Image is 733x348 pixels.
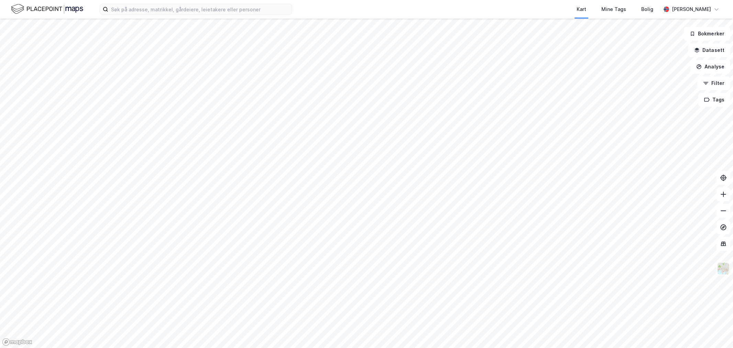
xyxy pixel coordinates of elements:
[601,5,626,13] div: Mine Tags
[699,315,733,348] iframe: Chat Widget
[108,4,292,14] input: Søk på adresse, matrikkel, gårdeiere, leietakere eller personer
[11,3,83,15] img: logo.f888ab2527a4732fd821a326f86c7f29.svg
[577,5,586,13] div: Kart
[641,5,653,13] div: Bolig
[672,5,711,13] div: [PERSON_NAME]
[699,315,733,348] div: Kontrollprogram for chat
